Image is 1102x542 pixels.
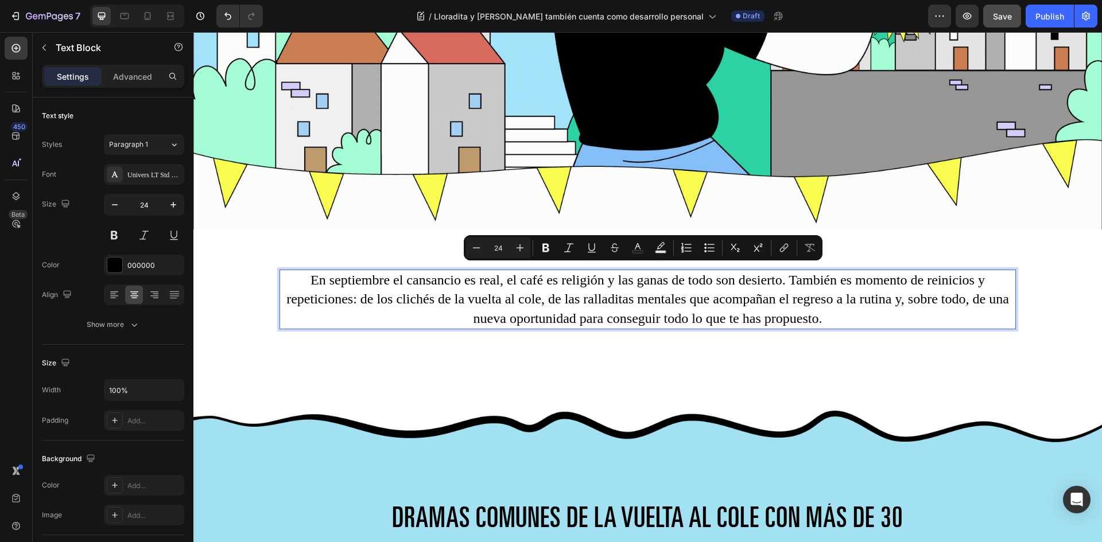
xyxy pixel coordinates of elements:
[42,111,73,121] div: Text style
[127,260,181,271] div: 000000
[42,139,62,150] div: Styles
[42,451,98,467] div: Background
[113,71,152,83] p: Advanced
[193,32,1102,542] iframe: Design area
[42,169,56,180] div: Font
[109,139,148,150] span: Paragraph 1
[57,71,89,83] p: Settings
[1026,5,1074,28] button: Publish
[42,287,74,303] div: Align
[983,5,1021,28] button: Save
[42,356,72,371] div: Size
[1063,486,1091,513] div: Open Intercom Messenger
[104,134,184,155] button: Paragraph 1
[9,210,28,219] div: Beta
[993,11,1012,21] span: Save
[42,480,60,490] div: Color
[127,170,181,180] div: Univers LT Std Condensed
[199,474,709,503] span: DRAMAS COMUNES DE LA VUELTA AL COLE CON MÁS DE 30
[743,11,760,21] span: Draft
[104,380,184,400] input: Auto
[87,319,140,330] div: Show more
[75,9,80,23] p: 7
[42,314,184,335] button: Show more
[56,41,153,54] p: Text Block
[42,260,60,270] div: Color
[11,122,28,131] div: 450
[42,197,72,212] div: Size
[434,10,704,22] span: Lloradita y [PERSON_NAME] también cuenta como desarrollo personal
[42,415,68,426] div: Padding
[429,10,432,22] span: /
[127,481,181,491] div: Add...
[127,416,181,426] div: Add...
[42,510,62,520] div: Image
[127,510,181,521] div: Add...
[216,5,263,28] div: Undo/Redo
[42,385,61,395] div: Width
[5,5,86,28] button: 7
[464,235,822,260] div: Editor contextual toolbar
[1035,10,1064,22] div: Publish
